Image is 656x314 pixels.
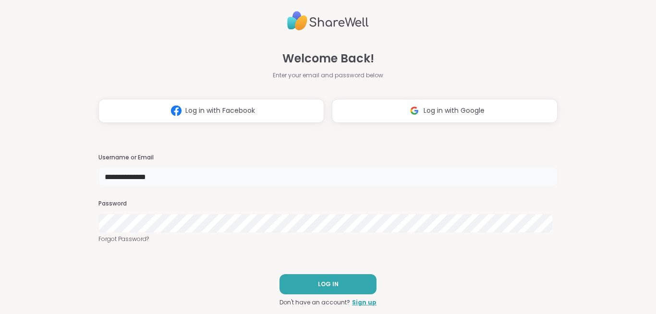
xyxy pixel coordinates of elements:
img: ShareWell Logomark [167,102,185,120]
button: Log in with Facebook [98,99,324,123]
button: Log in with Google [332,99,558,123]
span: Enter your email and password below [273,71,383,80]
img: ShareWell Logomark [405,102,424,120]
button: LOG IN [279,274,377,294]
img: ShareWell Logo [287,7,369,35]
span: Don't have an account? [279,298,350,307]
span: Log in with Facebook [185,106,255,116]
a: Sign up [352,298,377,307]
span: LOG IN [318,280,339,289]
a: Forgot Password? [98,235,558,243]
h3: Password [98,200,558,208]
h3: Username or Email [98,154,558,162]
span: Log in with Google [424,106,485,116]
span: Welcome Back! [282,50,374,67]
